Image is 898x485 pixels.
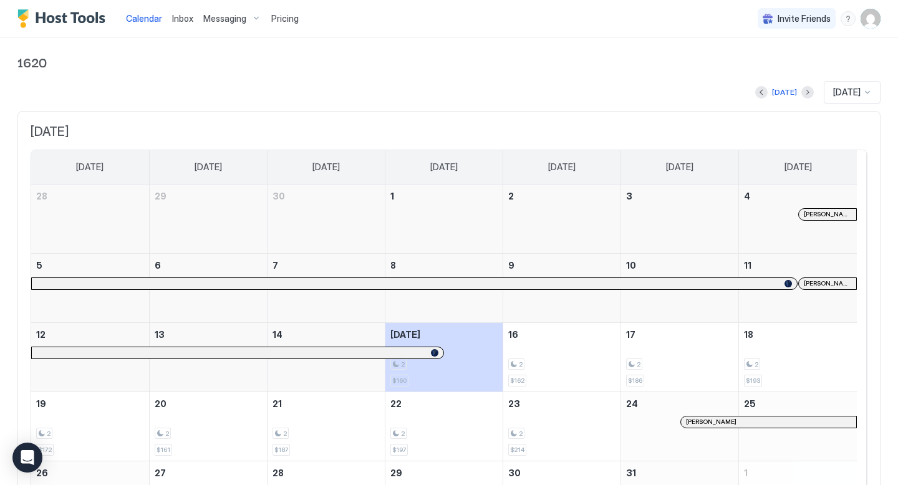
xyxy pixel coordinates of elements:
[273,398,282,409] span: 21
[621,185,738,208] a: October 3, 2025
[268,323,385,346] a: October 14, 2025
[126,12,162,25] a: Calendar
[621,254,738,277] a: October 10, 2025
[503,253,621,322] td: October 9, 2025
[739,323,857,346] a: October 18, 2025
[804,279,851,287] span: [PERSON_NAME]
[31,392,149,415] a: October 19, 2025
[503,185,621,254] td: October 2, 2025
[503,322,621,391] td: October 16, 2025
[390,260,396,271] span: 8
[31,185,149,208] a: September 28, 2025
[267,185,385,254] td: September 30, 2025
[519,360,523,368] span: 2
[621,323,738,346] a: October 17, 2025
[273,260,278,271] span: 7
[503,391,621,461] td: October 23, 2025
[508,468,521,478] span: 30
[274,446,288,454] span: $187
[739,461,857,484] a: November 1, 2025
[508,398,520,409] span: 23
[268,392,385,415] a: October 21, 2025
[12,443,42,473] div: Open Intercom Messenger
[755,86,768,98] button: Previous month
[31,323,149,346] a: October 12, 2025
[17,9,111,28] a: Host Tools Logo
[267,391,385,461] td: October 21, 2025
[157,446,170,454] span: $161
[273,191,285,201] span: 30
[31,322,149,391] td: October 12, 2025
[621,461,738,484] a: October 31, 2025
[739,392,857,415] a: October 25, 2025
[626,468,636,478] span: 31
[804,210,851,218] span: [PERSON_NAME]
[621,392,738,415] a: October 24, 2025
[739,253,857,322] td: October 11, 2025
[182,150,234,184] a: Monday
[744,468,748,478] span: 1
[150,254,267,277] a: October 6, 2025
[508,260,514,271] span: 9
[150,392,267,415] a: October 20, 2025
[36,260,42,271] span: 5
[536,150,588,184] a: Thursday
[155,191,167,201] span: 29
[739,254,857,277] a: October 11, 2025
[268,461,385,484] a: October 28, 2025
[149,391,267,461] td: October 20, 2025
[519,430,523,438] span: 2
[833,87,861,98] span: [DATE]
[385,253,503,322] td: October 8, 2025
[508,191,514,201] span: 2
[401,360,405,368] span: 2
[503,323,620,346] a: October 16, 2025
[772,150,824,184] a: Saturday
[744,329,753,340] span: 18
[785,161,812,173] span: [DATE]
[273,468,284,478] span: 28
[203,13,246,24] span: Messaging
[273,329,282,340] span: 14
[31,124,867,140] span: [DATE]
[686,418,736,426] span: [PERSON_NAME]
[744,398,756,409] span: 25
[31,185,149,254] td: September 28, 2025
[626,398,638,409] span: 24
[510,377,524,385] span: $162
[390,398,402,409] span: 22
[155,329,165,340] span: 13
[503,185,620,208] a: October 2, 2025
[841,11,856,26] div: menu
[503,392,620,415] a: October 23, 2025
[38,446,52,454] span: $172
[503,254,620,277] a: October 9, 2025
[385,254,503,277] a: October 8, 2025
[746,377,760,385] span: $193
[36,191,47,201] span: 28
[155,260,161,271] span: 6
[385,323,503,346] a: October 15, 2025
[36,398,46,409] span: 19
[739,185,857,254] td: October 4, 2025
[149,322,267,391] td: October 13, 2025
[268,185,385,208] a: September 30, 2025
[770,85,799,100] button: [DATE]
[300,150,352,184] a: Tuesday
[76,161,104,173] span: [DATE]
[385,322,503,391] td: October 15, 2025
[628,377,642,385] span: $186
[430,161,458,173] span: [DATE]
[739,322,857,391] td: October 18, 2025
[626,191,632,201] span: 3
[36,468,48,478] span: 26
[621,322,739,391] td: October 17, 2025
[385,391,503,461] td: October 22, 2025
[149,253,267,322] td: October 6, 2025
[36,329,46,340] span: 12
[654,150,706,184] a: Friday
[31,253,149,322] td: October 5, 2025
[401,430,405,438] span: 2
[392,377,407,385] span: $160
[267,253,385,322] td: October 7, 2025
